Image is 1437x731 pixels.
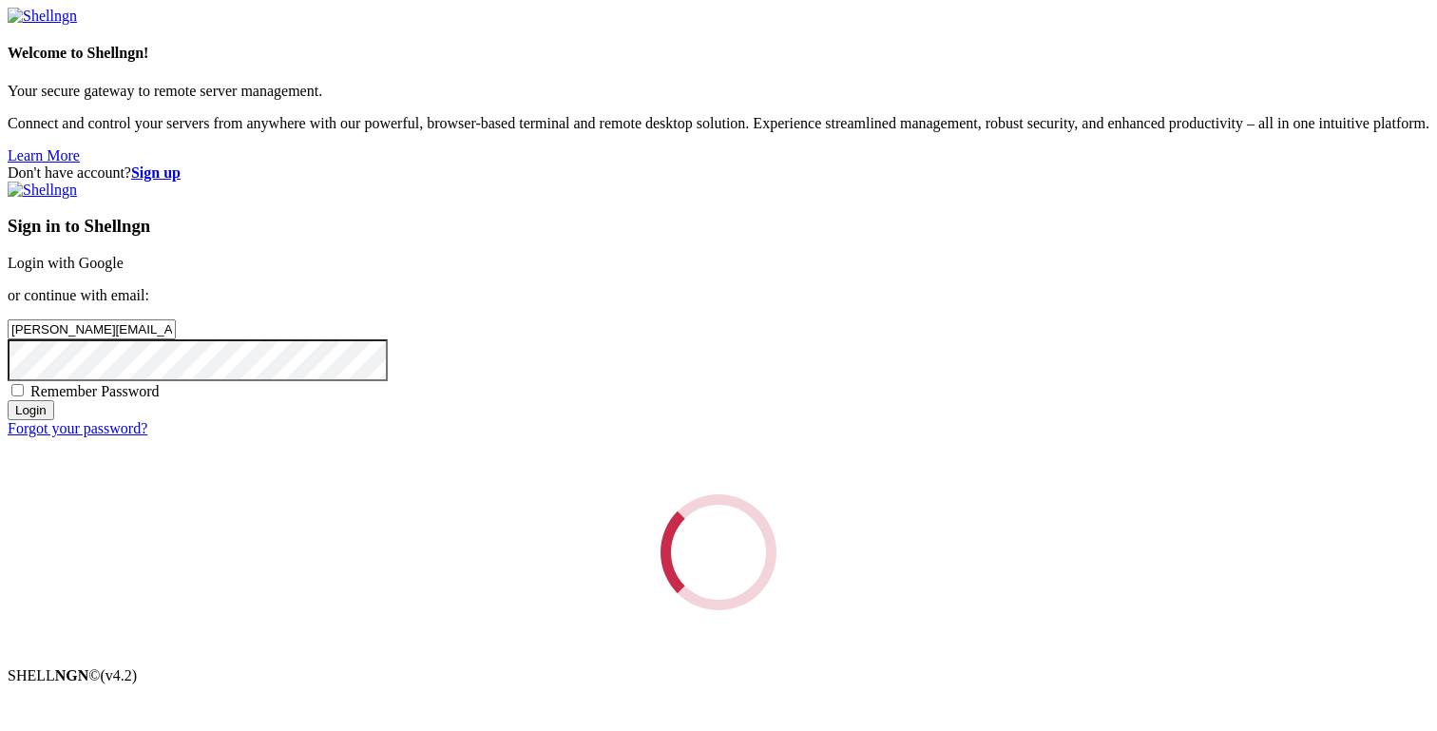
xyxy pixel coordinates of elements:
input: Login [8,400,54,420]
h3: Sign in to Shellngn [8,216,1429,237]
b: NGN [55,667,89,683]
a: Login with Google [8,255,124,271]
span: SHELL © [8,667,137,683]
img: Shellngn [8,182,77,199]
a: Forgot your password? [8,420,147,436]
span: Remember Password [30,383,160,399]
div: Loading... [661,494,776,610]
input: Remember Password [11,384,24,396]
img: Shellngn [8,8,77,25]
h4: Welcome to Shellngn! [8,45,1429,62]
p: or continue with email: [8,287,1429,304]
input: Email address [8,319,176,339]
div: Don't have account? [8,164,1429,182]
p: Connect and control your servers from anywhere with our powerful, browser-based terminal and remo... [8,115,1429,132]
a: Learn More [8,147,80,164]
a: Sign up [131,164,181,181]
span: 4.2.0 [101,667,138,683]
p: Your secure gateway to remote server management. [8,83,1429,100]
